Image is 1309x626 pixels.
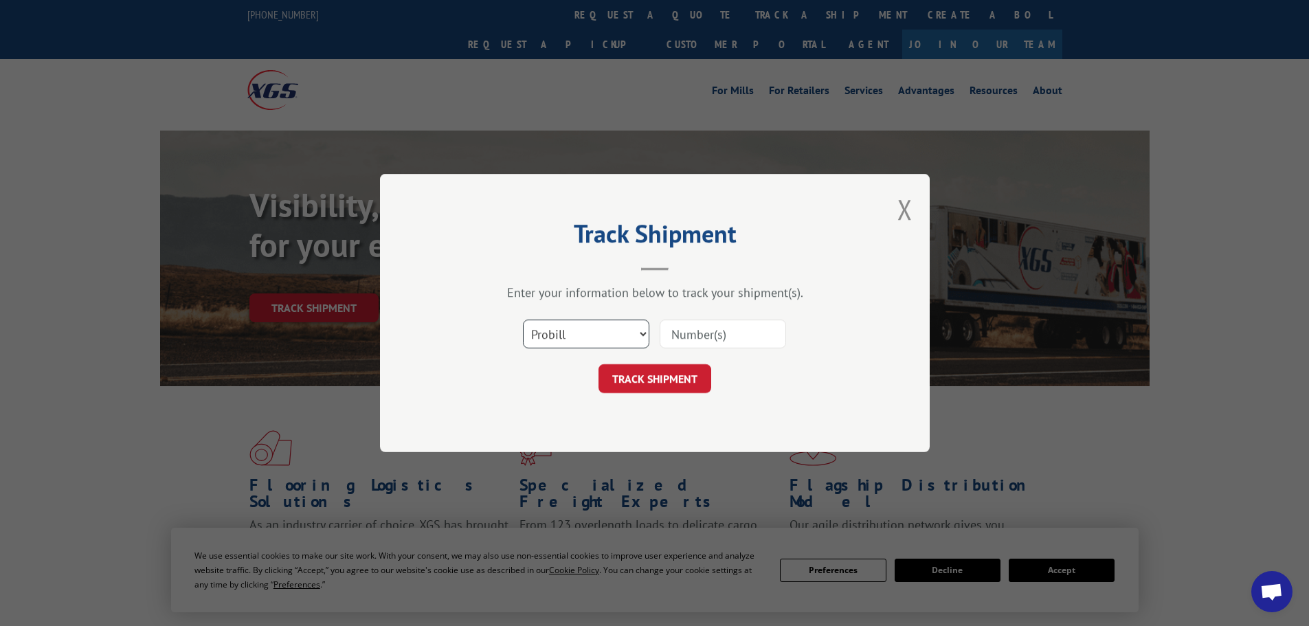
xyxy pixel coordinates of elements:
[449,284,861,300] div: Enter your information below to track your shipment(s).
[449,224,861,250] h2: Track Shipment
[598,364,711,393] button: TRACK SHIPMENT
[897,191,913,227] button: Close modal
[1251,571,1293,612] div: Open chat
[660,320,786,348] input: Number(s)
